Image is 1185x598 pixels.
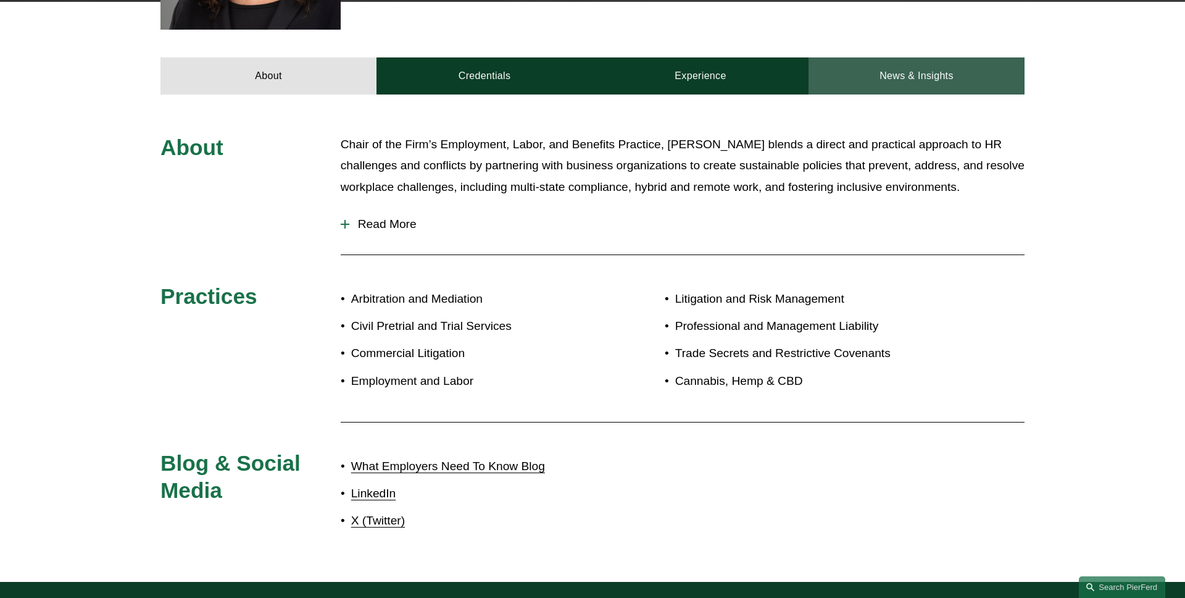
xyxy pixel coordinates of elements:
[160,284,257,308] span: Practices
[351,460,545,473] a: What Employers Need To Know Blog
[376,57,592,95] a: Credentials
[160,57,376,95] a: About
[675,343,953,364] p: Trade Secrets and Restrictive Covenants
[351,487,396,500] a: LinkedIn
[341,208,1025,240] button: Read More
[592,57,809,95] a: Experience
[809,57,1025,95] a: News & Insights
[160,135,223,159] span: About
[351,316,592,337] p: Civil Pretrial and Trial Services
[160,451,307,502] span: Blog & Social Media
[351,288,592,310] p: Arbitration and Mediation
[349,217,1025,231] span: Read More
[675,316,953,337] p: Professional and Management Liability
[351,371,592,392] p: Employment and Labor
[675,371,953,392] p: Cannabis, Hemp & CBD
[351,343,592,364] p: Commercial Litigation
[1079,576,1165,598] a: Search this site
[341,134,1025,198] p: Chair of the Firm’s Employment, Labor, and Benefits Practice, [PERSON_NAME] blends a direct and p...
[675,288,953,310] p: Litigation and Risk Management
[351,514,405,527] a: X (Twitter)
